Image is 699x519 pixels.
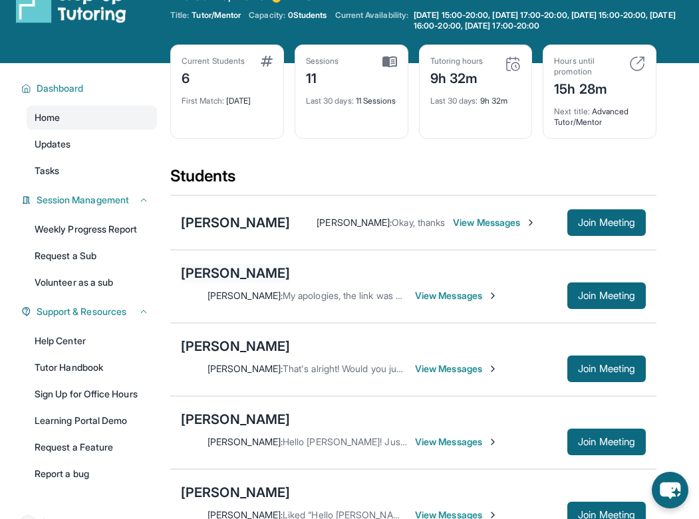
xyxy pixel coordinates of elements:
span: First Match : [182,96,224,106]
div: Students [170,165,656,195]
img: card [382,56,397,68]
img: card [629,56,645,72]
span: Title: [170,10,189,21]
button: Session Management [31,193,149,207]
div: Sessions [306,56,339,66]
div: 11 [306,66,339,88]
span: Join Meeting [578,511,635,519]
span: Updates [35,138,71,151]
a: Weekly Progress Report [27,217,157,241]
div: [PERSON_NAME] [181,264,290,282]
div: [DATE] [182,88,273,106]
a: [DATE] 15:00-20:00, [DATE] 17:00-20:00, [DATE] 15:00-20:00, [DATE] 16:00-20:00, [DATE] 17:00-20:00 [411,10,699,31]
span: Tutor/Mentor [192,10,241,21]
div: 11 Sessions [306,88,397,106]
button: Join Meeting [567,209,646,236]
a: Request a Feature [27,435,157,459]
button: Join Meeting [567,282,646,309]
button: Dashboard [31,82,149,95]
span: Support & Resources [37,305,126,318]
a: Report a bug [27,462,157,486]
div: [PERSON_NAME] [181,410,290,429]
span: Dashboard [37,82,84,95]
span: Join Meeting [578,365,635,373]
div: Current Students [182,56,245,66]
span: 0 Students [288,10,327,21]
div: Tutoring hours [430,56,484,66]
a: Learning Portal Demo [27,409,157,433]
div: [PERSON_NAME] [181,337,290,356]
a: Updates [27,132,157,156]
span: Tasks [35,164,59,177]
span: Join Meeting [578,219,635,227]
a: Help Center [27,329,157,353]
span: Join Meeting [578,292,635,300]
span: Capacity: [249,10,285,21]
img: Chevron-Right [488,363,498,374]
span: View Messages [415,289,498,302]
img: Chevron-Right [488,437,498,447]
button: Join Meeting [567,429,646,455]
span: [PERSON_NAME] : [208,363,283,374]
span: [PERSON_NAME] : [208,290,283,301]
span: View Messages [415,362,498,375]
a: Tasks [27,159,157,183]
img: Chevron-Right [488,290,498,301]
span: Current Availability: [335,10,408,31]
span: Session Management [37,193,129,207]
button: Join Meeting [567,356,646,382]
span: Join Meeting [578,438,635,446]
span: Last 30 days : [430,96,478,106]
div: [PERSON_NAME] [181,213,290,232]
div: 15h 28m [554,77,621,98]
span: View Messages [453,216,536,229]
span: Home [35,111,60,124]
img: card [505,56,521,72]
a: Home [27,106,157,130]
span: Next title : [554,106,590,116]
span: Okay, thanks [392,217,445,228]
div: 6 [182,66,245,88]
span: [DATE] 15:00-20:00, [DATE] 17:00-20:00, [DATE] 15:00-20:00, [DATE] 16:00-20:00, [DATE] 17:00-20:00 [414,10,696,31]
div: 9h 32m [430,66,484,88]
span: [PERSON_NAME] : [317,217,392,228]
button: Support & Resources [31,305,149,318]
div: [PERSON_NAME] [181,483,290,502]
div: 9h 32m [430,88,521,106]
a: Tutor Handbook [27,356,157,379]
a: Volunteer as a sub [27,270,157,294]
span: View Messages [415,435,498,449]
img: card [261,56,273,66]
span: Last 30 days : [306,96,354,106]
img: Chevron-Right [525,217,536,228]
a: Sign Up for Office Hours [27,382,157,406]
span: [PERSON_NAME] : [208,436,283,447]
a: Request a Sub [27,244,157,268]
div: Hours until promotion [554,56,621,77]
div: Advanced Tutor/Mentor [554,98,645,128]
button: chat-button [652,472,688,508]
